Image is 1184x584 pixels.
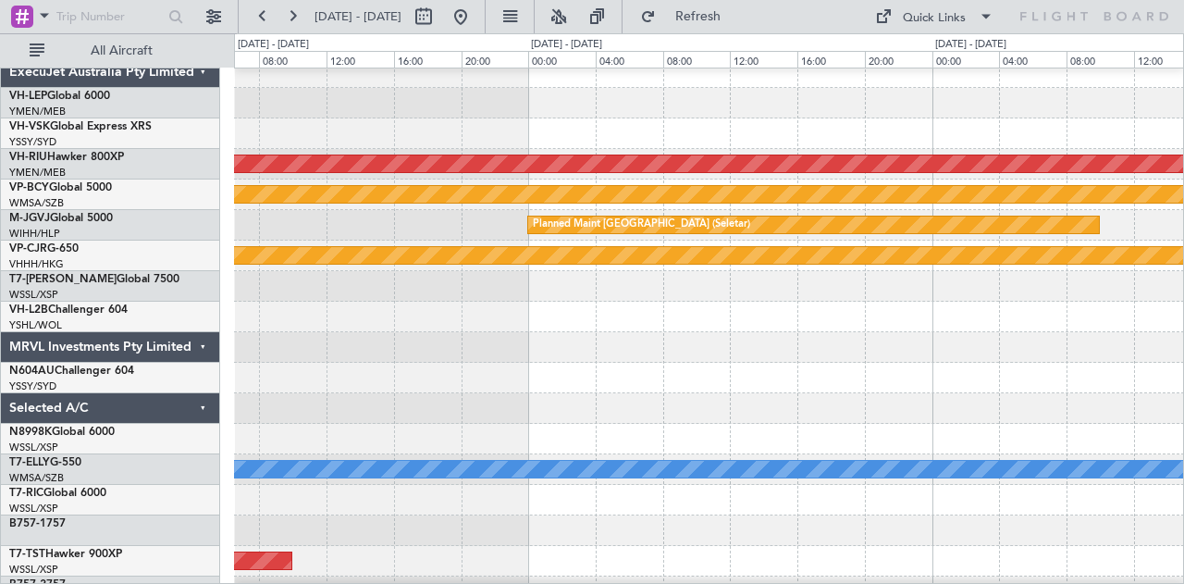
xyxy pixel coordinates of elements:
[9,366,55,377] span: N604AU
[9,121,152,132] a: VH-VSKGlobal Express XRS
[531,37,602,53] div: [DATE] - [DATE]
[596,51,663,68] div: 04:00
[9,518,66,529] a: B757-1757
[9,488,106,499] a: T7-RICGlobal 6000
[9,288,58,302] a: WSSL/XSP
[9,502,58,516] a: WSSL/XSP
[9,563,58,577] a: WSSL/XSP
[9,427,52,438] span: N8998K
[9,304,48,316] span: VH-L2B
[9,518,46,529] span: B757-1
[632,2,743,31] button: Refresh
[20,36,201,66] button: All Aircraft
[327,51,394,68] div: 12:00
[48,44,195,57] span: All Aircraft
[394,51,462,68] div: 16:00
[9,549,45,560] span: T7-TST
[9,196,64,210] a: WMSA/SZB
[9,379,56,393] a: YSSY/SYD
[9,457,81,468] a: T7-ELLYG-550
[9,304,128,316] a: VH-L2BChallenger 604
[9,488,43,499] span: T7-RIC
[9,318,62,332] a: YSHL/WOL
[999,51,1067,68] div: 04:00
[9,213,113,224] a: M-JGVJGlobal 5000
[9,274,179,285] a: T7-[PERSON_NAME]Global 7500
[528,51,596,68] div: 00:00
[9,457,50,468] span: T7-ELLY
[9,152,124,163] a: VH-RIUHawker 800XP
[9,366,134,377] a: N604AUChallenger 604
[9,91,47,102] span: VH-LEP
[663,51,731,68] div: 08:00
[9,471,64,485] a: WMSA/SZB
[9,91,110,102] a: VH-LEPGlobal 6000
[9,182,112,193] a: VP-BCYGlobal 5000
[9,257,64,271] a: VHHH/HKG
[9,182,49,193] span: VP-BCY
[314,8,401,25] span: [DATE] - [DATE]
[932,51,1000,68] div: 00:00
[56,3,163,31] input: Trip Number
[797,51,865,68] div: 16:00
[9,213,50,224] span: M-JGVJ
[533,211,750,239] div: Planned Maint [GEOGRAPHIC_DATA] (Seletar)
[238,37,309,53] div: [DATE] - [DATE]
[9,227,60,241] a: WIHH/HLP
[9,274,117,285] span: T7-[PERSON_NAME]
[259,51,327,68] div: 08:00
[9,152,47,163] span: VH-RIU
[9,243,79,255] a: VP-CJRG-650
[462,51,529,68] div: 20:00
[9,441,58,454] a: WSSL/XSP
[9,135,56,149] a: YSSY/SYD
[9,549,122,560] a: T7-TSTHawker 900XP
[1067,51,1134,68] div: 08:00
[9,105,66,118] a: YMEN/MEB
[935,37,1006,53] div: [DATE] - [DATE]
[865,51,932,68] div: 20:00
[730,51,797,68] div: 12:00
[660,10,737,23] span: Refresh
[9,427,115,438] a: N8998KGlobal 6000
[9,166,66,180] a: YMEN/MEB
[9,243,47,255] span: VP-CJR
[9,121,50,132] span: VH-VSK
